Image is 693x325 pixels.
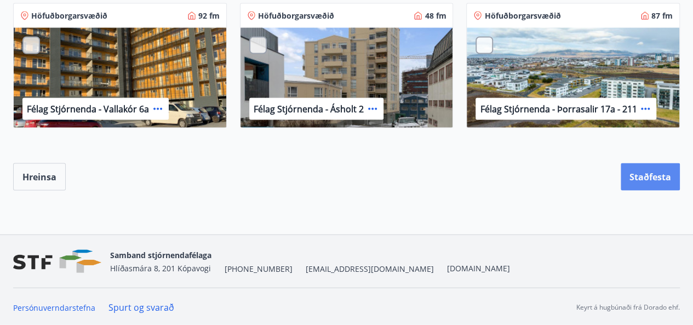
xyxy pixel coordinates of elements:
p: 92 fm [198,10,220,21]
img: vjCaq2fThgY3EUYqSgpjEiBg6WP39ov69hlhuPVN.png [13,250,101,273]
span: [PHONE_NUMBER] [225,264,293,275]
a: Persónuverndarstefna [13,303,95,313]
p: Félag Stjórnenda - Þorrasalir 17a - 211 [480,103,637,115]
p: 48 fm [425,10,446,21]
span: Samband stjórnendafélaga [110,250,211,260]
button: Hreinsa [13,163,66,191]
span: [EMAIL_ADDRESS][DOMAIN_NAME] [306,264,434,275]
span: Hlíðasmára 8, 201 Kópavogi [110,263,211,273]
img: Paella dish [240,28,453,129]
p: Keyrt á hugbúnaði frá Dorado ehf. [576,303,680,312]
p: Höfuðborgarsvæðið [31,10,107,21]
p: Höfuðborgarsvæðið [258,10,334,21]
button: Staðfesta [621,163,680,191]
p: Höfuðborgarsvæðið [484,10,560,21]
a: [DOMAIN_NAME] [447,263,510,273]
p: Félag Stjórnenda - Vallakór 6a [27,103,149,115]
a: Spurt og svarað [108,301,174,313]
p: Félag Stjórnenda - Ásholt 2 [254,103,364,115]
p: 87 fm [651,10,673,21]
